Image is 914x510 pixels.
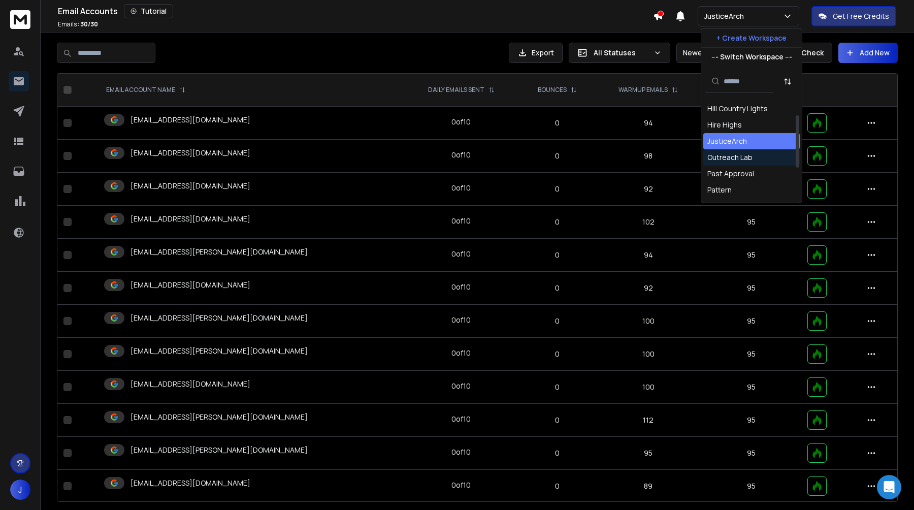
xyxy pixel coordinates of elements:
[58,20,98,28] p: Emails :
[130,247,308,257] p: [EMAIL_ADDRESS][PERSON_NAME][DOMAIN_NAME]
[701,338,801,371] td: 95
[707,152,753,163] div: Outreach Lab
[451,117,471,127] div: 0 of 10
[701,470,801,503] td: 95
[130,115,250,125] p: [EMAIL_ADDRESS][DOMAIN_NAME]
[525,151,590,161] p: 0
[525,217,590,227] p: 0
[525,448,590,458] p: 0
[130,478,250,488] p: [EMAIL_ADDRESS][DOMAIN_NAME]
[711,52,792,62] p: --- Switch Workspace ---
[525,481,590,491] p: 0
[701,437,801,470] td: 95
[596,305,701,338] td: 100
[451,315,471,325] div: 0 of 10
[676,43,742,63] button: Newest
[596,173,701,206] td: 92
[451,447,471,457] div: 0 of 10
[596,272,701,305] td: 92
[451,249,471,259] div: 0 of 10
[525,349,590,359] p: 0
[451,414,471,424] div: 0 of 10
[130,412,308,422] p: [EMAIL_ADDRESS][PERSON_NAME][DOMAIN_NAME]
[594,48,649,58] p: All Statuses
[701,404,801,437] td: 95
[130,148,250,158] p: [EMAIL_ADDRESS][DOMAIN_NAME]
[525,382,590,392] p: 0
[451,282,471,292] div: 0 of 10
[525,118,590,128] p: 0
[525,415,590,425] p: 0
[130,445,308,455] p: [EMAIL_ADDRESS][PERSON_NAME][DOMAIN_NAME]
[130,181,250,191] p: [EMAIL_ADDRESS][DOMAIN_NAME]
[58,4,653,18] div: Email Accounts
[596,404,701,437] td: 112
[701,239,801,272] td: 95
[451,480,471,490] div: 0 of 10
[707,185,732,195] div: Pattern
[701,371,801,404] td: 95
[701,29,802,47] button: + Create Workspace
[106,86,185,94] div: EMAIL ACCOUNT NAME
[451,348,471,358] div: 0 of 10
[777,71,798,91] button: Sort by Sort A-Z
[707,120,742,130] div: Hire Highs
[10,480,30,500] button: J
[596,140,701,173] td: 98
[130,346,308,356] p: [EMAIL_ADDRESS][PERSON_NAME][DOMAIN_NAME]
[596,338,701,371] td: 100
[704,11,748,21] p: JusticeArch
[596,239,701,272] td: 94
[130,379,250,389] p: [EMAIL_ADDRESS][DOMAIN_NAME]
[701,305,801,338] td: 95
[596,371,701,404] td: 100
[451,183,471,193] div: 0 of 10
[618,86,668,94] p: WARMUP EMAILS
[428,86,484,94] p: DAILY EMAILS SENT
[451,150,471,160] div: 0 of 10
[130,214,250,224] p: [EMAIL_ADDRESS][DOMAIN_NAME]
[701,206,801,239] td: 95
[707,136,747,146] div: JusticeArch
[124,4,173,18] button: Tutorial
[596,206,701,239] td: 102
[525,316,590,326] p: 0
[525,184,590,194] p: 0
[451,381,471,391] div: 0 of 10
[716,33,787,43] p: + Create Workspace
[596,437,701,470] td: 95
[80,20,98,28] span: 30 / 30
[525,250,590,260] p: 0
[509,43,563,63] button: Export
[596,107,701,140] td: 94
[596,470,701,503] td: 89
[538,86,567,94] p: BOUNCES
[707,169,754,179] div: Past Approval
[838,43,898,63] button: Add New
[130,280,250,290] p: [EMAIL_ADDRESS][DOMAIN_NAME]
[707,104,768,114] div: Hill Country Lights
[833,11,889,21] p: Get Free Credits
[525,283,590,293] p: 0
[701,272,801,305] td: 95
[811,6,896,26] button: Get Free Credits
[130,313,308,323] p: [EMAIL_ADDRESS][PERSON_NAME][DOMAIN_NAME]
[451,216,471,226] div: 0 of 10
[877,475,901,499] div: Open Intercom Messenger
